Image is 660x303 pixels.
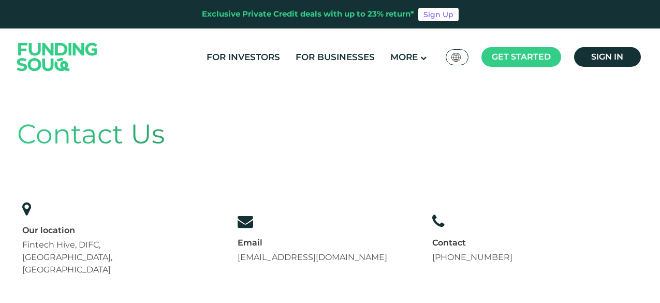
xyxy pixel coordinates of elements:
span: More [390,52,418,62]
div: Exclusive Private Credit deals with up to 23% return* [202,8,414,20]
div: Contact Us [17,114,643,154]
span: Get started [492,52,551,62]
a: Sign Up [418,8,459,21]
div: Email [238,237,387,249]
a: [EMAIL_ADDRESS][DOMAIN_NAME] [238,252,387,262]
div: Our location [22,225,192,236]
a: [PHONE_NUMBER] [432,252,512,262]
span: Fintech Hive, DIFC, [GEOGRAPHIC_DATA], [GEOGRAPHIC_DATA] [22,240,112,275]
span: Sign in [591,52,623,62]
img: SA Flag [451,53,461,62]
a: Sign in [574,47,641,67]
div: Contact [432,237,512,249]
a: For Businesses [293,49,377,66]
img: Logo [7,31,108,83]
a: For Investors [204,49,283,66]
